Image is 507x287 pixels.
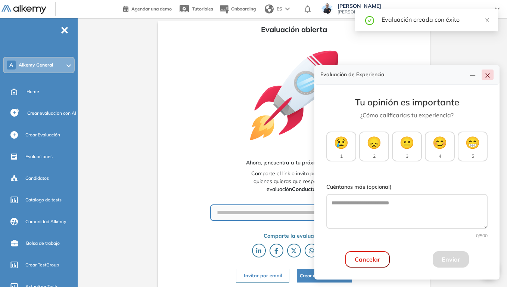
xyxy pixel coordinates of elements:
[277,6,282,12] span: ES
[25,262,59,268] span: Crear TestGroup
[27,110,76,117] span: Crear evaluacion con AI
[326,132,356,161] button: 😢1
[326,183,488,191] label: Cuéntanos más (opcional)
[264,232,324,240] span: Comparte la evaluación
[485,18,490,23] span: close
[131,6,172,12] span: Agendar una demo
[373,153,376,160] span: 2
[399,133,414,151] span: 😐
[192,6,213,12] span: Tutoriales
[241,170,346,193] span: Comparte el link o invita por email a quienes quieras que respondan la evaluación .
[472,153,474,160] span: 5
[439,153,441,160] span: 4
[26,240,60,247] span: Bolsa de trabajo
[326,111,488,120] p: ¿Cómo calificarías tu experiencia?
[392,132,422,161] button: 😐3
[285,7,290,10] img: arrow
[425,132,455,161] button: 😊4
[482,70,494,80] button: close
[433,251,469,268] button: Enviar
[470,72,476,78] span: line
[334,133,349,151] span: 😢
[365,15,374,25] span: check-circle
[123,4,172,13] a: Agendar una demo
[340,153,343,160] span: 1
[432,133,447,151] span: 😊
[320,71,467,78] h4: Evaluación de Experiencia
[292,186,320,192] b: Conductual
[297,269,352,283] button: Crear oferta de trabajo
[1,5,46,14] img: Logo
[345,251,390,268] button: Cancelar
[19,62,53,68] span: Alkemy General
[231,6,256,12] span: Onboarding
[25,175,49,182] span: Candidatos
[406,153,408,160] span: 3
[367,133,382,151] span: 😞
[326,232,488,239] div: 0 /500
[465,133,480,151] span: 😁
[338,3,488,9] span: [PERSON_NAME]
[219,1,256,17] button: Onboarding
[467,70,479,80] button: line
[27,88,39,95] span: Home
[9,62,13,68] span: A
[326,97,488,108] h3: Tu opinión es importante
[25,218,66,225] span: Comunidad Alkemy
[236,269,289,283] button: Invitar por email
[25,132,60,138] span: Crear Evaluación
[25,197,62,203] span: Catálogo de tests
[359,132,389,161] button: 😞2
[25,153,53,160] span: Evaluaciones
[246,159,342,167] span: Ahora, ¡encuentra a tu próximo talento!
[265,4,274,13] img: world
[261,24,327,35] span: Evaluación abierta
[338,9,488,15] span: [PERSON_NAME][EMAIL_ADDRESS][PERSON_NAME][DOMAIN_NAME]
[382,15,489,24] div: Evaluación creada con éxito
[458,132,488,161] button: 😁5
[485,72,491,78] span: close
